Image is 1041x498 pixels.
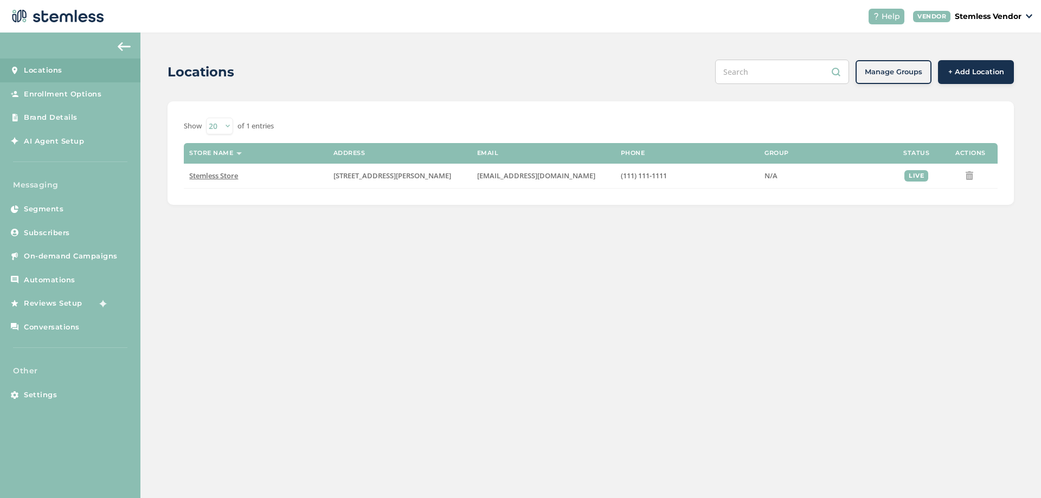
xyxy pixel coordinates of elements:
[913,11,950,22] div: VENDOR
[189,171,238,180] span: Stemless Store
[24,298,82,309] span: Reviews Setup
[948,67,1004,77] span: + Add Location
[1026,14,1032,18] img: icon_down-arrow-small-66adaf34.svg
[24,112,78,123] span: Brand Details
[873,13,879,20] img: icon-help-white-03924b79.svg
[715,60,849,84] input: Search
[24,136,84,147] span: AI Agent Setup
[865,67,922,77] span: Manage Groups
[903,150,929,157] label: Status
[477,171,595,180] span: [EMAIL_ADDRESS][DOMAIN_NAME]
[904,170,928,182] div: live
[882,11,900,22] span: Help
[9,5,104,27] img: logo-dark-0685b13c.svg
[333,171,466,180] label: 1254 South Figueroa Street
[955,11,1021,22] p: Stemless Vendor
[24,275,75,286] span: Automations
[24,89,101,100] span: Enrollment Options
[943,143,998,164] th: Actions
[764,171,884,180] label: N/A
[236,152,242,155] img: icon-sort-1e1d7615.svg
[764,150,789,157] label: Group
[24,251,118,262] span: On-demand Campaigns
[168,62,234,82] h2: Locations
[856,60,931,84] button: Manage Groups
[189,171,322,180] label: Stemless Store
[24,390,57,400] span: Settings
[621,150,645,157] label: Phone
[987,446,1041,498] iframe: Chat Widget
[621,171,754,180] label: (111) 111-1111
[24,322,80,333] span: Conversations
[477,171,610,180] label: backend@stemless.co
[24,204,63,215] span: Segments
[477,150,499,157] label: Email
[91,293,112,314] img: glitter-stars-b7820f95.gif
[333,150,365,157] label: Address
[938,60,1014,84] button: + Add Location
[24,65,62,76] span: Locations
[184,121,202,132] label: Show
[333,171,451,180] span: [STREET_ADDRESS][PERSON_NAME]
[621,171,667,180] span: (111) 111-1111
[237,121,274,132] label: of 1 entries
[118,42,131,51] img: icon-arrow-back-accent-c549486e.svg
[189,150,233,157] label: Store name
[24,228,70,238] span: Subscribers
